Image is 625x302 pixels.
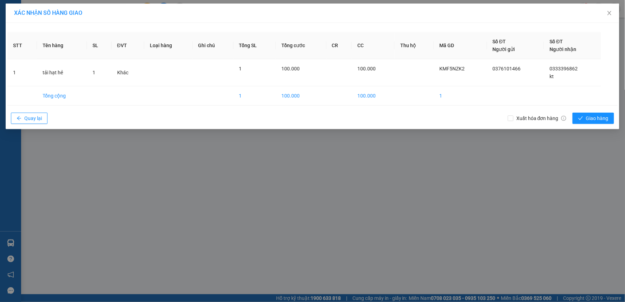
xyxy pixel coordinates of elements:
[17,116,21,121] span: arrow-left
[600,4,619,23] button: Close
[276,32,326,59] th: Tổng cước
[357,66,376,71] span: 100.000
[573,113,614,124] button: checkGiao hàng
[352,86,395,106] td: 100.000
[550,66,578,71] span: 0333396862
[14,10,82,16] span: XÁC NHẬN SỐ HÀNG GIAO
[586,114,608,122] span: Giao hàng
[352,32,395,59] th: CC
[550,74,554,79] span: kt
[93,70,95,75] span: 1
[193,32,234,59] th: Ghi chú
[578,116,583,121] span: check
[24,114,42,122] span: Quay lại
[239,66,242,71] span: 1
[493,46,515,52] span: Người gửi
[550,39,563,44] span: Số ĐT
[281,66,300,71] span: 100.000
[7,32,37,59] th: STT
[144,32,193,59] th: Loại hàng
[395,32,434,59] th: Thu hộ
[37,32,87,59] th: Tên hàng
[561,116,566,121] span: info-circle
[7,59,37,86] td: 1
[234,32,276,59] th: Tổng SL
[276,86,326,106] td: 100.000
[434,32,487,59] th: Mã GD
[493,66,521,71] span: 0376101466
[37,59,87,86] td: tải hạt hẻ
[493,39,506,44] span: Số ĐT
[434,86,487,106] td: 1
[440,66,465,71] span: KMF5NZK2
[514,114,569,122] span: Xuất hóa đơn hàng
[111,59,144,86] td: Khác
[607,10,612,16] span: close
[550,46,576,52] span: Người nhận
[234,86,276,106] td: 1
[11,113,47,124] button: arrow-leftQuay lại
[37,86,87,106] td: Tổng cộng
[326,32,352,59] th: CR
[111,32,144,59] th: ĐVT
[87,32,111,59] th: SL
